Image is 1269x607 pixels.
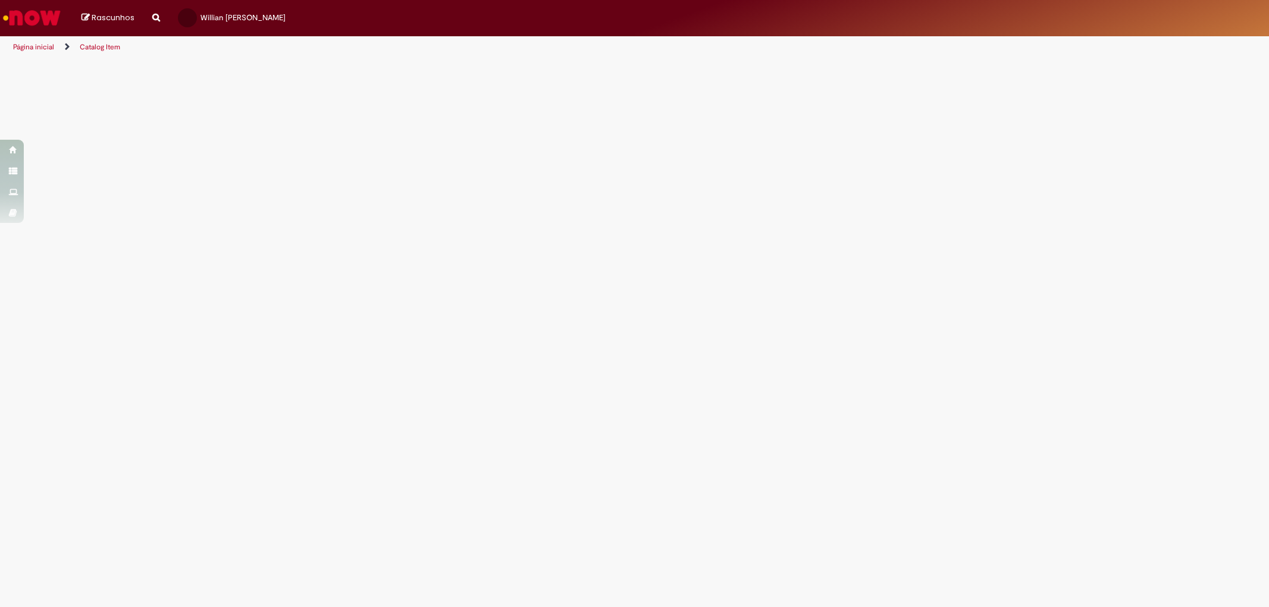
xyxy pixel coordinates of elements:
a: Catalog Item [80,42,120,52]
a: Rascunhos [82,12,134,24]
span: Willian [PERSON_NAME] [200,12,286,23]
img: ServiceNow [1,6,62,30]
ul: Trilhas de página [9,36,837,58]
span: Rascunhos [92,12,134,23]
a: Página inicial [13,42,54,52]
